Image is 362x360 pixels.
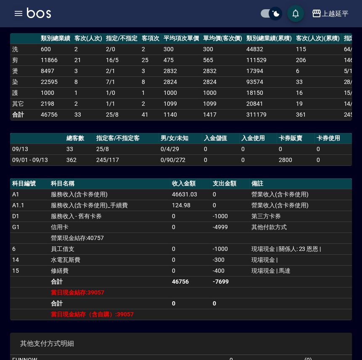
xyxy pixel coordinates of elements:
[244,65,294,76] td: 17394
[294,98,342,109] td: 19
[49,243,170,254] td: 員工借支
[49,287,170,298] td: 當日現金結存:39057
[211,222,249,232] td: -4999
[49,298,170,309] td: 合計
[249,265,352,276] td: 現場現金 | 馬達
[10,65,39,76] td: 燙
[170,189,211,200] td: 46631.03
[170,254,211,265] td: 0
[140,87,161,98] td: 1
[10,265,49,276] td: 15
[249,189,352,200] td: 營業收入(含卡券使用)
[94,143,159,154] td: 25/8
[39,55,72,65] td: 11866
[10,243,49,254] td: 6
[202,154,239,165] td: 0
[211,276,249,287] td: -7699
[170,200,211,211] td: 124.98
[72,76,104,87] td: 8
[249,254,352,265] td: 現場現金 |
[104,65,140,76] td: 2 / 1
[39,44,72,55] td: 600
[170,298,211,309] td: 0
[249,200,352,211] td: 營業收入(含卡券使用)
[104,98,140,109] td: 1 / 1
[10,254,49,265] td: 14
[201,98,245,109] td: 1099
[94,154,159,165] td: 245/117
[72,109,104,120] td: 33
[249,211,352,222] td: 第三方卡券
[277,154,314,165] td: 2800
[211,265,249,276] td: -400
[49,254,170,265] td: 水電瓦斯費
[72,44,104,55] td: 2
[64,143,94,154] td: 33
[294,55,342,65] td: 206
[308,5,352,22] button: 上越延平
[294,76,342,87] td: 33
[211,254,249,265] td: -300
[244,87,294,98] td: 18150
[10,189,49,200] td: A1
[49,309,170,320] td: 當日現金結存（含自購）:39057
[161,98,201,109] td: 1099
[287,5,304,22] button: save
[294,33,342,44] th: 客次(人次)(累積)
[49,265,170,276] td: 修繕費
[244,76,294,87] td: 93574
[170,265,211,276] td: 0
[104,76,140,87] td: 7 / 1
[49,200,170,211] td: 服務收入(含卡券使用)_手續費
[39,87,72,98] td: 1000
[211,211,249,222] td: -1000
[202,143,239,154] td: 0
[10,211,49,222] td: D1
[201,109,245,120] td: 1417
[161,76,201,87] td: 2824
[10,200,49,211] td: A1.1
[239,154,277,165] td: 0
[49,189,170,200] td: 服務收入(含卡券使用)
[72,33,104,44] th: 客次(人次)
[140,33,161,44] th: 客項次
[140,76,161,87] td: 8
[72,55,104,65] td: 21
[161,109,201,120] td: 1140
[159,154,202,165] td: 0/90/272
[72,98,104,109] td: 2
[161,44,201,55] td: 300
[10,55,39,65] td: 剪
[140,98,161,109] td: 2
[49,222,170,232] td: 信用卡
[249,178,352,189] th: 備註
[72,65,104,76] td: 3
[314,154,352,165] td: 0
[94,133,159,144] th: 指定客/不指定客
[201,76,245,87] td: 2824
[294,65,342,76] td: 6
[64,133,94,144] th: 總客數
[39,109,72,120] td: 46756
[10,133,352,166] table: a dense table
[104,55,140,65] td: 16 / 5
[104,109,140,120] td: 25/8
[161,87,201,98] td: 1000
[140,109,161,120] td: 41
[161,55,201,65] td: 475
[211,298,249,309] td: 0
[159,143,202,154] td: 0/4/29
[314,143,352,154] td: 0
[249,243,352,254] td: 現場現金 | 關係人: 23 恩恩 |
[104,87,140,98] td: 1 / 0
[10,109,39,120] td: 合計
[294,109,342,120] td: 361
[201,44,245,55] td: 300
[294,44,342,55] td: 115
[161,33,201,44] th: 平均項次單價
[104,33,140,44] th: 指定/不指定
[49,276,170,287] td: 合計
[64,154,94,165] td: 362
[140,44,161,55] td: 2
[277,133,314,144] th: 卡券販賣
